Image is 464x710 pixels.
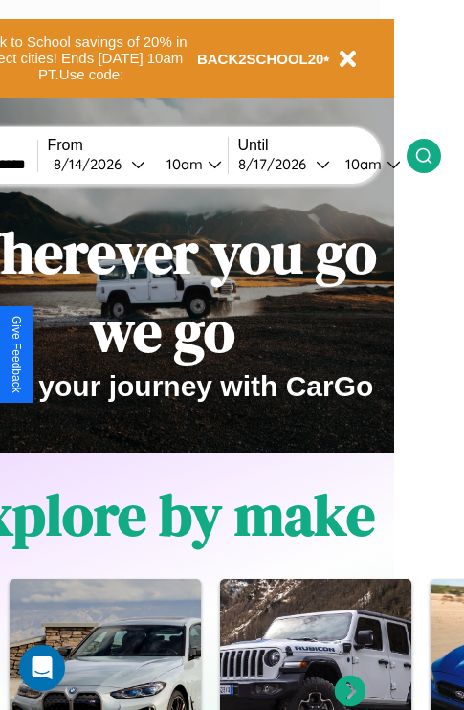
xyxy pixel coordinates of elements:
div: Give Feedback [10,316,23,393]
button: 10am [330,154,407,174]
label: Until [238,137,407,154]
label: From [48,137,228,154]
div: 10am [157,155,208,173]
div: Open Intercom Messenger [19,645,65,691]
div: 8 / 17 / 2026 [238,155,316,173]
div: 10am [336,155,387,173]
button: 10am [151,154,228,174]
div: 8 / 14 / 2026 [54,155,131,173]
b: BACK2SCHOOL20 [197,51,324,67]
button: 8/14/2026 [48,154,151,174]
